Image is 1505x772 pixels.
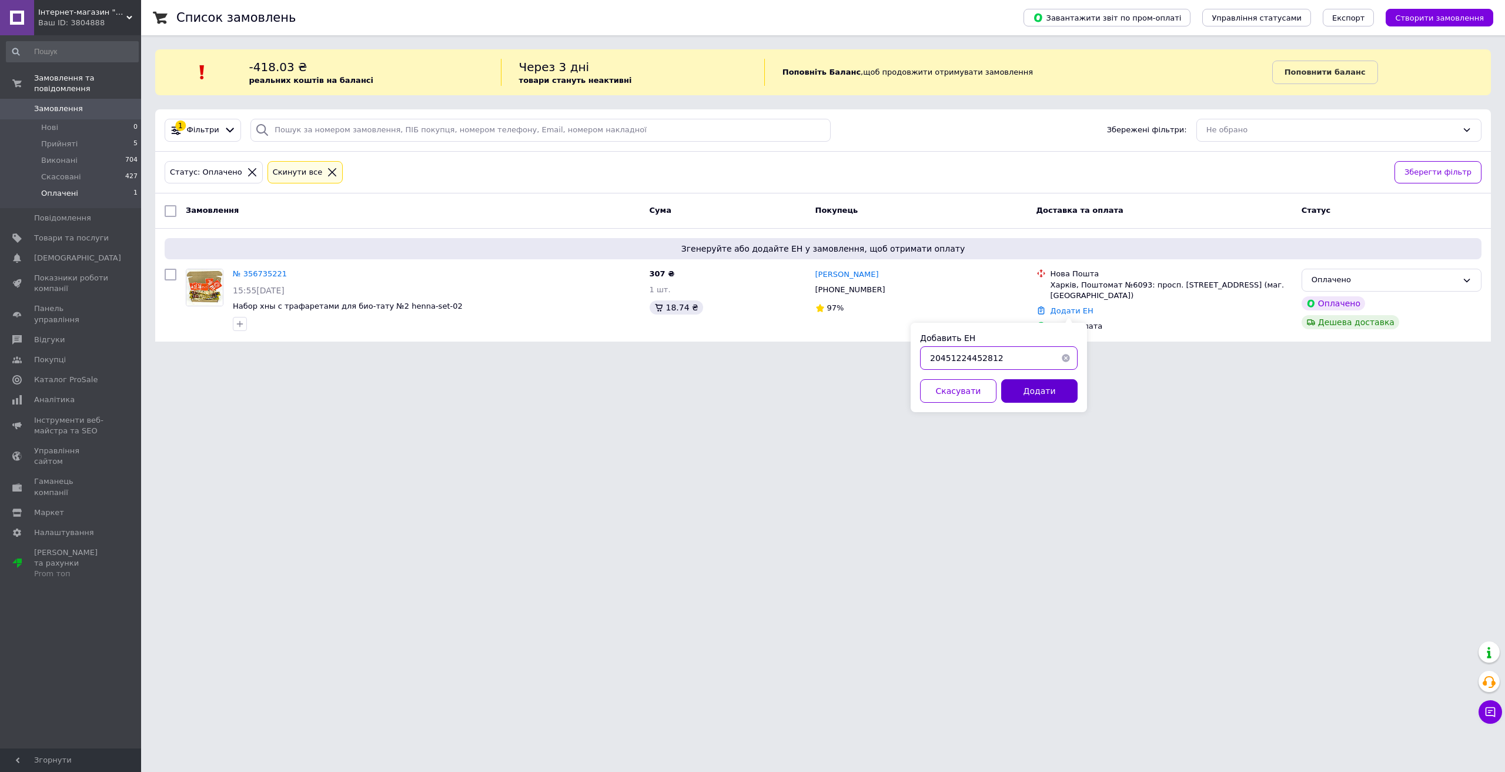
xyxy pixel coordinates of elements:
[193,64,211,81] img: :exclamation:
[34,547,109,580] span: [PERSON_NAME] та рахунки
[519,76,632,85] b: товари стануть неактивні
[815,269,879,280] a: [PERSON_NAME]
[1051,269,1292,279] div: Нова Пошта
[519,60,590,74] span: Через 3 дні
[34,415,109,436] span: Інструменти веб-майстра та SEO
[1285,68,1366,76] b: Поповнити баланс
[650,269,675,278] span: 307 ₴
[34,476,109,497] span: Гаманець компанії
[34,527,94,538] span: Налаштування
[1001,379,1078,403] button: Додати
[920,333,975,343] label: Добавить ЕН
[650,300,703,315] div: 18.74 ₴
[1332,14,1365,22] span: Експорт
[34,569,109,579] div: Prom топ
[1394,161,1481,184] button: Зберегти фільтр
[650,206,671,215] span: Cума
[249,76,374,85] b: реальних коштів на балансі
[34,355,66,365] span: Покупці
[168,166,245,179] div: Статус: Оплачено
[34,233,109,243] span: Товари та послуги
[1374,13,1493,22] a: Створити замовлення
[1036,206,1123,215] span: Доставка та оплата
[1212,14,1302,22] span: Управління статусами
[782,68,861,76] b: Поповніть Баланс
[1051,306,1093,315] a: Додати ЕН
[187,125,219,136] span: Фільтри
[186,269,223,306] img: Фото товару
[186,206,239,215] span: Замовлення
[1302,315,1399,329] div: Дешева доставка
[1033,12,1181,23] span: Завантажити звіт по пром-оплаті
[1302,296,1365,310] div: Оплачено
[1386,9,1493,26] button: Створити замовлення
[34,73,141,94] span: Замовлення та повідомлення
[41,139,78,149] span: Прийняті
[250,119,831,142] input: Пошук за номером замовлення, ПІБ покупця, номером телефону, Email, номером накладної
[41,122,58,133] span: Нові
[1404,166,1471,179] span: Зберегти фільтр
[176,11,296,25] h1: Список замовлень
[38,18,141,28] div: Ваш ID: 3804888
[41,172,81,182] span: Скасовані
[249,60,307,74] span: -418.03 ₴
[34,273,109,294] span: Показники роботи компанії
[1312,274,1457,286] div: Оплачено
[34,507,64,518] span: Маркет
[41,188,78,199] span: Оплачені
[233,269,287,278] a: № 356735221
[1302,206,1331,215] span: Статус
[233,286,285,295] span: 15:55[DATE]
[34,213,91,223] span: Повідомлення
[1051,321,1292,332] div: Пром-оплата
[233,302,463,310] a: Набор хны с трафаретами для био-тату №2 henna-set-02
[1395,14,1484,22] span: Створити замовлення
[175,121,186,131] div: 1
[764,59,1272,86] div: , щоб продовжити отримувати замовлення
[34,103,83,114] span: Замовлення
[1024,9,1190,26] button: Завантажити звіт по пром-оплаті
[169,243,1477,255] span: Згенеруйте або додайте ЕН у замовлення, щоб отримати оплату
[1323,9,1374,26] button: Експорт
[125,155,138,166] span: 704
[1107,125,1187,136] span: Збережені фільтри:
[6,41,139,62] input: Пошук
[815,285,885,294] span: [PHONE_NUMBER]
[34,375,98,385] span: Каталог ProSale
[1272,61,1378,84] a: Поповнити баланс
[1054,346,1078,370] button: Очистить
[827,303,844,312] span: 97%
[34,335,65,345] span: Відгуки
[650,285,671,294] span: 1 шт.
[41,155,78,166] span: Виконані
[133,139,138,149] span: 5
[1206,124,1457,136] div: Не обрано
[815,206,858,215] span: Покупець
[1051,280,1292,301] div: Харків, Поштомат №6093: просп. [STREET_ADDRESS] (маг. [GEOGRAPHIC_DATA])
[1202,9,1311,26] button: Управління статусами
[34,395,75,405] span: Аналітика
[34,446,109,467] span: Управління сайтом
[133,188,138,199] span: 1
[920,379,996,403] button: Скасувати
[38,7,126,18] span: Інтернет-магазин "Lucky Store"
[125,172,138,182] span: 427
[34,253,121,263] span: [DEMOGRAPHIC_DATA]
[34,303,109,325] span: Панель управління
[133,122,138,133] span: 0
[270,166,325,179] div: Cкинути все
[1479,700,1502,724] button: Чат з покупцем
